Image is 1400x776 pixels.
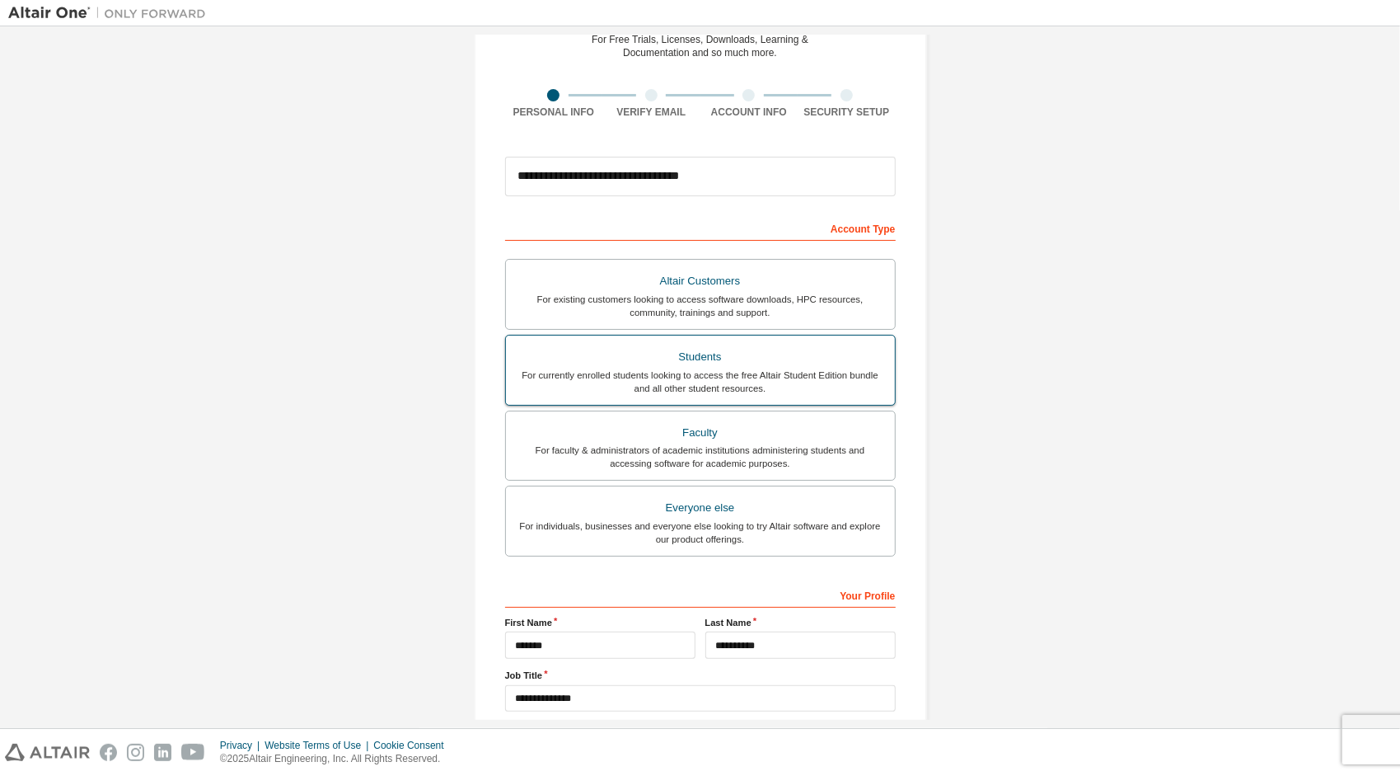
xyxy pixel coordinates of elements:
div: For currently enrolled students looking to access the free Altair Student Edition bundle and all ... [516,369,885,395]
img: facebook.svg [100,744,117,761]
div: Faculty [516,421,885,444]
img: linkedin.svg [154,744,171,761]
div: For existing customers looking to access software downloads, HPC resources, community, trainings ... [516,293,885,319]
div: Security Setup [798,106,896,119]
p: © 2025 Altair Engineering, Inc. All Rights Reserved. [220,752,454,766]
div: Verify Email [602,106,700,119]
div: Altair Customers [516,270,885,293]
div: Account Type [505,214,896,241]
div: For individuals, businesses and everyone else looking to try Altair software and explore our prod... [516,520,885,546]
img: instagram.svg [127,744,144,761]
label: Last Name [705,616,896,629]
div: Everyone else [516,496,885,520]
img: altair_logo.svg [5,744,90,761]
img: Altair One [8,5,214,21]
div: Your Profile [505,581,896,608]
div: For Free Trials, Licenses, Downloads, Learning & Documentation and so much more. [592,33,808,59]
div: Website Terms of Use [265,739,373,752]
div: Cookie Consent [373,739,453,752]
div: Account Info [700,106,798,119]
label: Job Title [505,669,896,682]
div: Students [516,346,885,369]
div: Privacy [220,739,265,752]
img: youtube.svg [181,744,205,761]
div: Personal Info [505,106,603,119]
div: For faculty & administrators of academic institutions administering students and accessing softwa... [516,444,885,470]
label: First Name [505,616,695,629]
